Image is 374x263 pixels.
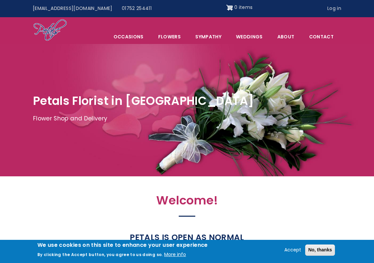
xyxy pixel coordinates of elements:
a: About [270,30,302,44]
a: Contact [302,30,341,44]
a: 01752 254411 [117,2,156,15]
button: Accept [282,246,304,254]
h2: We use cookies on this site to enhance your user experience [37,241,208,249]
button: No, thanks [305,244,335,256]
a: Shopping cart 0 items [226,2,253,13]
span: Weddings [229,30,270,44]
p: By clicking the Accept button, you agree to us doing so. [37,252,163,257]
span: 0 items [234,4,253,11]
button: More info [164,251,186,259]
p: Flower Shop and Delivery [33,114,341,124]
img: Home [33,19,67,42]
img: Shopping cart [226,2,233,13]
a: Flowers [151,30,188,44]
a: Log in [323,2,346,15]
h2: Welcome! [43,194,331,211]
a: Sympathy [188,30,228,44]
span: Petals Florist in [GEOGRAPHIC_DATA] [33,93,254,109]
span: Occasions [107,30,151,44]
strong: PETALS IS OPEN AS NORMAL [130,232,244,243]
a: [EMAIL_ADDRESS][DOMAIN_NAME] [28,2,117,15]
